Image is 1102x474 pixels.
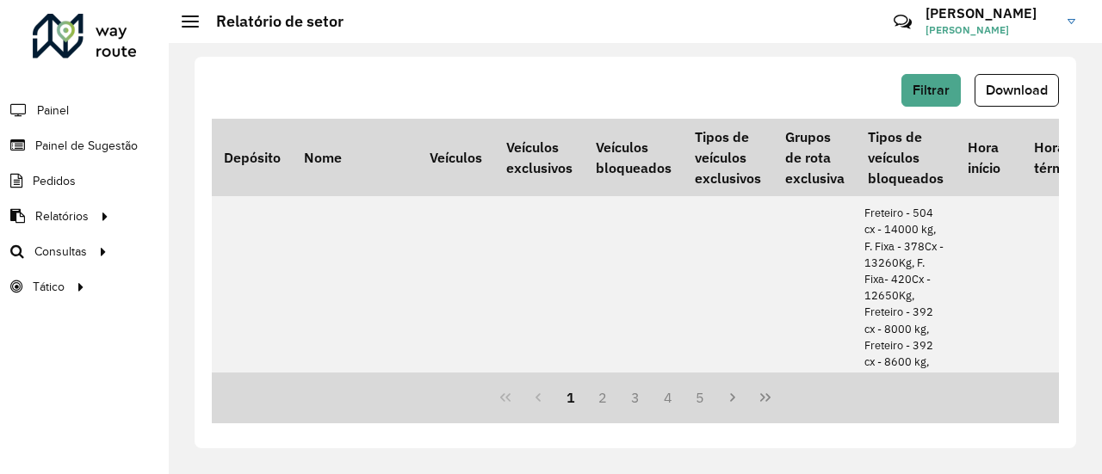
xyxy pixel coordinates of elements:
th: Veículos [418,119,493,196]
span: Relatórios [35,207,89,225]
button: 2 [586,381,619,414]
th: Nome [292,119,418,196]
span: Painel [37,102,69,120]
button: Last Page [749,381,782,414]
button: Filtrar [901,74,961,107]
th: Depósito [212,119,292,196]
span: Painel de Sugestão [35,137,138,155]
span: Tático [33,278,65,296]
span: Pedidos [33,172,76,190]
th: Veículos exclusivos [494,119,584,196]
button: 1 [554,381,587,414]
th: Veículos bloqueados [584,119,683,196]
th: Tipos de veículos exclusivos [684,119,773,196]
th: Tipos de veículos bloqueados [856,119,955,196]
h2: Relatório de setor [199,12,344,31]
button: Download [975,74,1059,107]
th: Grupos de rota exclusiva [773,119,856,196]
span: Download [986,83,1048,97]
button: 5 [684,381,717,414]
span: Filtrar [913,83,950,97]
button: 3 [619,381,652,414]
h3: [PERSON_NAME] [926,5,1055,22]
th: Hora início [956,119,1022,196]
a: Contato Rápido [884,3,921,40]
button: Next Page [716,381,749,414]
span: [PERSON_NAME] [926,22,1055,38]
th: Hora término [1022,119,1094,196]
button: 4 [652,381,684,414]
span: Consultas [34,243,87,261]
